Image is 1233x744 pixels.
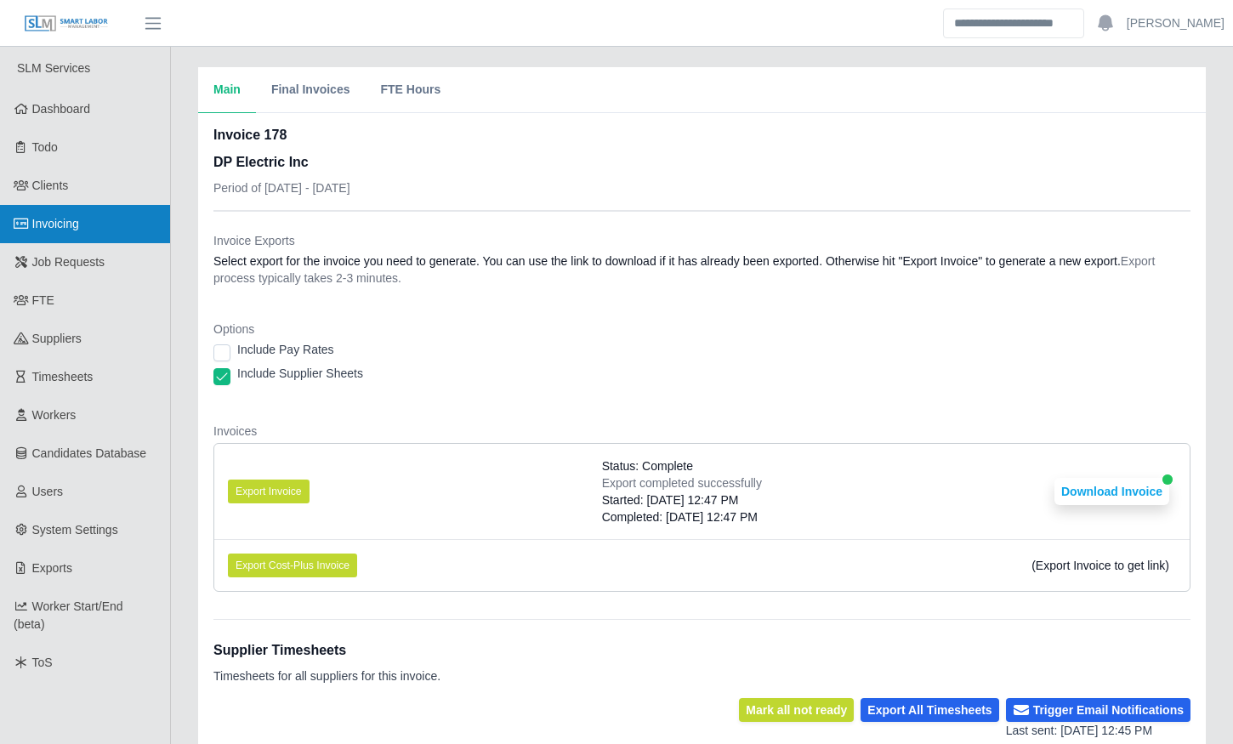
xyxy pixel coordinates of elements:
[32,523,118,537] span: System Settings
[213,253,1190,287] dd: Select export for the invoice you need to generate. You can use the link to download if it has al...
[1054,485,1169,498] a: Download Invoice
[256,67,366,113] button: Final Invoices
[213,179,350,196] p: Period of [DATE] - [DATE]
[14,599,123,631] span: Worker Start/End (beta)
[861,698,998,722] button: Export All Timesheets
[32,102,91,116] span: Dashboard
[32,485,64,498] span: Users
[213,232,1190,249] dt: Invoice Exports
[32,370,94,383] span: Timesheets
[1006,698,1190,722] button: Trigger Email Notifications
[1054,478,1169,505] button: Download Invoice
[602,491,762,508] div: Started: [DATE] 12:47 PM
[32,332,82,345] span: Suppliers
[213,152,350,173] h3: DP Electric Inc
[32,293,54,307] span: FTE
[32,217,79,230] span: Invoicing
[365,67,456,113] button: FTE Hours
[1127,14,1224,32] a: [PERSON_NAME]
[213,321,1190,338] dt: Options
[1031,559,1169,572] span: (Export Invoice to get link)
[739,698,854,722] button: Mark all not ready
[228,554,357,577] button: Export Cost-Plus Invoice
[213,640,440,661] h1: Supplier Timesheets
[24,14,109,33] img: SLM Logo
[32,408,77,422] span: Workers
[602,474,762,491] div: Export completed successfully
[32,561,72,575] span: Exports
[602,457,693,474] span: Status: Complete
[228,480,310,503] button: Export Invoice
[237,341,334,358] label: Include Pay Rates
[943,9,1084,38] input: Search
[237,365,363,382] label: Include Supplier Sheets
[32,255,105,269] span: Job Requests
[17,61,90,75] span: SLM Services
[1006,722,1190,740] div: Last sent: [DATE] 12:45 PM
[32,140,58,154] span: Todo
[602,508,762,525] div: Completed: [DATE] 12:47 PM
[198,67,256,113] button: Main
[213,125,350,145] h2: Invoice 178
[32,656,53,669] span: ToS
[213,667,440,684] p: Timesheets for all suppliers for this invoice.
[32,179,69,192] span: Clients
[32,446,147,460] span: Candidates Database
[213,423,1190,440] dt: Invoices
